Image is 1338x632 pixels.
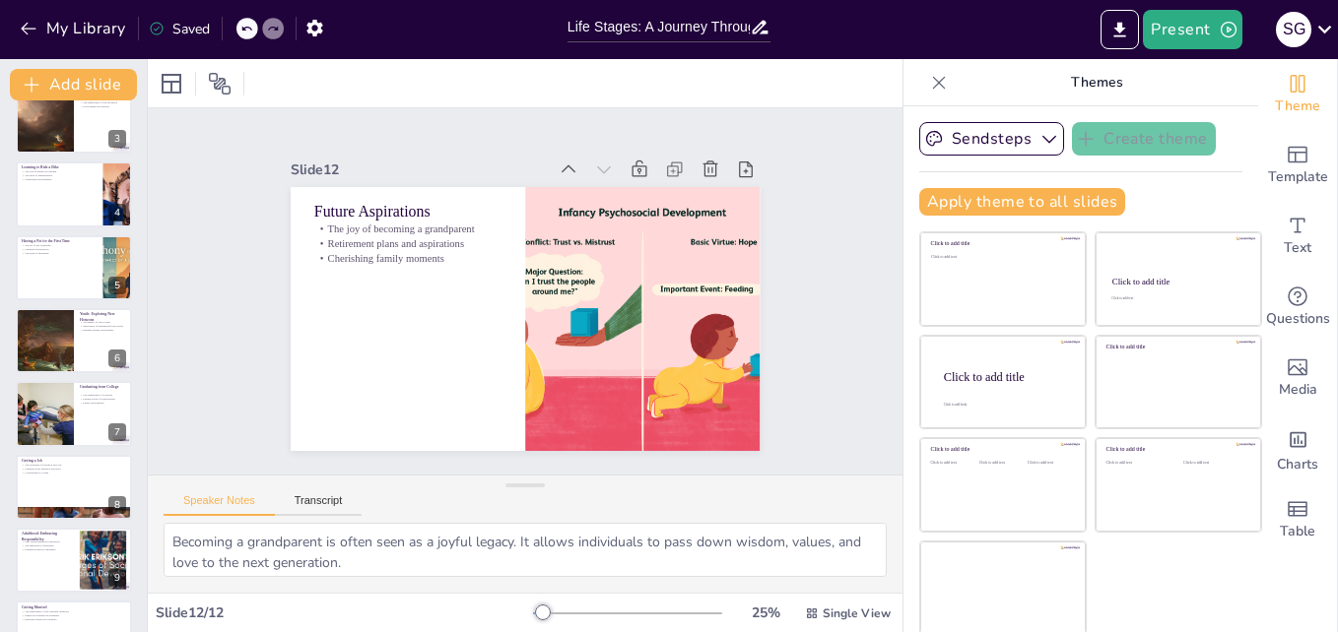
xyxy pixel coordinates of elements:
div: 5 [16,235,132,300]
div: Click to add title [931,446,1072,453]
div: 9 [16,528,132,593]
div: 6 [108,349,126,367]
p: Adulthood: Embracing Responsibility [22,531,74,541]
div: Click to add text [1111,296,1242,300]
span: Template [1268,166,1328,188]
div: Click to add text [979,461,1024,466]
p: Emotions during the ceremony [22,616,126,620]
div: S G [1276,12,1311,47]
span: Questions [1266,308,1330,330]
p: The importance of marriage [22,543,74,547]
div: Click to add title [931,240,1072,247]
button: My Library [15,13,134,44]
div: Layout [156,68,187,99]
div: Click to add title [1112,277,1243,286]
div: 6 [16,308,132,373]
p: Building lasting relationships [80,328,126,332]
p: Contributing to a team [22,471,126,474]
button: Apply theme to all slides [919,188,1125,216]
div: Click to add text [931,461,975,466]
button: Sendsteps [919,122,1064,156]
p: Having a Pet for the First Time [22,238,98,244]
button: Present [1143,10,1241,49]
div: 3 [16,89,132,154]
div: Click to add title [1106,446,1247,453]
p: The bond of friendship [22,251,98,255]
p: Getting Married [22,604,126,610]
button: Transcript [275,494,363,516]
p: Learning about financial processes [22,467,126,471]
p: Getting a Job [22,458,126,464]
div: Slide 12 / 12 [156,603,533,622]
div: Click to add text [1028,461,1072,466]
div: 4 [16,161,132,226]
button: Add slide [10,69,137,100]
p: Family involvement in weddings [22,613,126,617]
div: Slide 12 [560,28,657,278]
div: Click to add text [931,255,1072,260]
span: Media [1279,379,1317,401]
span: Theme [1275,95,1320,117]
p: Learning responsibility [22,247,98,251]
span: Table [1280,521,1315,542]
div: Add images, graphics, shapes or video [1258,343,1337,413]
div: 4 [108,204,126,221]
div: Add a table [1258,484,1337,555]
p: Graduating from College [80,385,126,391]
p: The thrill of independence [22,174,98,178]
p: The significance of the wedding ceremony [22,609,126,613]
div: Click to add text [1106,461,1169,466]
div: 8 [108,496,126,514]
button: Create theme [1072,122,1216,156]
p: Retirement plans and aspirations [499,74,570,257]
p: The role of parents in learning [22,170,98,174]
p: Youth: Exploring New Horizons [80,311,126,322]
div: 5 [108,277,126,294]
div: 7 [108,423,126,441]
div: Click to add text [1183,461,1245,466]
div: 3 [108,130,126,148]
p: The impact of school trips [80,321,126,325]
p: Future opportunities [80,401,126,405]
input: Insert title [568,13,750,41]
p: The joy of pet ownership [22,243,98,247]
p: The joy of becoming a grandparent [512,69,584,252]
p: The significance of a degree [80,394,126,398]
p: Overcoming nervousness [80,104,126,108]
div: Saved [149,20,210,38]
p: Celebrating achievements [22,177,98,181]
div: Click to add title [944,369,1070,383]
p: Cherishing family moments [485,78,557,261]
textarea: Becoming a grandparent is often seen as a joyful legacy. It allows individuals to pass down wisdo... [164,523,887,577]
p: Feeling proud of achievements [80,398,126,402]
div: 7 [16,381,132,446]
p: Themes [955,59,1238,106]
span: Single View [823,605,891,621]
button: S G [1276,10,1311,49]
div: 25 % [742,603,789,622]
button: Speaker Notes [164,494,275,516]
span: Position [208,72,232,95]
div: Change the overall theme [1258,59,1337,130]
div: Click to add title [1106,344,1247,350]
div: 8 [16,455,132,520]
p: Importance of graduating from college [80,324,126,328]
p: The significance of the backpack [80,100,126,104]
div: 9 [108,569,126,587]
p: Parenthood and its challenges [22,547,74,551]
span: Text [1284,237,1311,259]
p: New responsibilities in adulthood [22,540,74,544]
p: Future Aspirations [525,62,604,247]
p: Learning to Ride a Bike [22,164,98,170]
div: Add text boxes [1258,201,1337,272]
p: The challenge of starting a new job [22,463,126,467]
div: Get real-time input from your audience [1258,272,1337,343]
div: Click to add body [944,402,1068,406]
span: Charts [1277,454,1318,475]
div: Add ready made slides [1258,130,1337,201]
button: Export to PowerPoint [1101,10,1139,49]
div: Add charts and graphs [1258,413,1337,484]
